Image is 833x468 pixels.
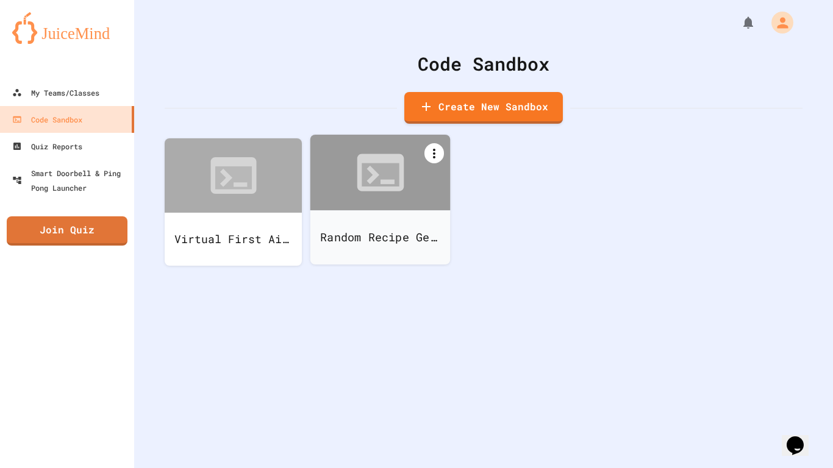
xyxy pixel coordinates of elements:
[404,92,563,124] a: Create New Sandbox
[165,50,803,77] div: Code Sandbox
[12,139,82,154] div: Quiz Reports
[782,419,821,456] iframe: chat widget
[310,135,451,264] a: Random Recipe Generator
[12,166,129,195] div: Smart Doorbell & Ping Pong Launcher
[12,85,99,100] div: My Teams/Classes
[12,12,122,44] img: logo-orange.svg
[7,216,127,246] a: Join Quiz
[12,112,82,127] div: Code Sandbox
[310,210,451,264] div: Random Recipe Generator
[165,213,302,266] div: Virtual First Aid Coach
[718,12,759,33] div: My Notifications
[165,138,302,266] a: Virtual First Aid Coach
[759,9,796,37] div: My Account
